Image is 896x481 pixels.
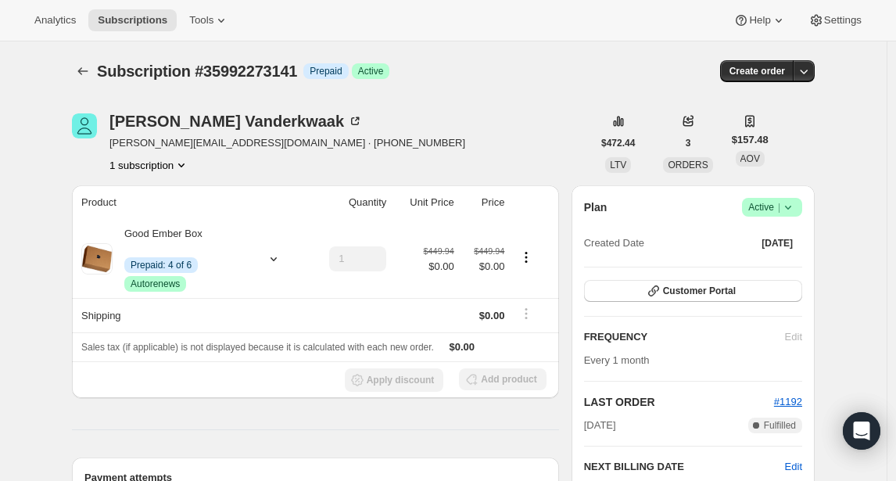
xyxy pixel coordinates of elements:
span: Active [358,65,384,77]
h2: NEXT BILLING DATE [584,459,785,475]
img: product img [81,243,113,275]
span: AOV [740,153,760,164]
span: [PERSON_NAME][EMAIL_ADDRESS][DOMAIN_NAME] · [PHONE_NUMBER] [109,135,465,151]
span: Tools [189,14,213,27]
span: Every 1 month [584,354,650,366]
span: Reuben Vanderkwaak [72,113,97,138]
span: Subscription #35992273141 [97,63,297,80]
span: Settings [824,14,862,27]
span: Create order [729,65,785,77]
button: Help [724,9,795,31]
button: $472.44 [592,132,644,154]
span: Sales tax (if applicable) is not displayed because it is calculated with each new order. [81,342,434,353]
button: Settings [799,9,871,31]
span: LTV [610,160,626,171]
button: Shipping actions [514,305,539,322]
span: $0.00 [424,259,454,275]
span: [DATE] [584,418,616,433]
small: $449.94 [474,246,504,256]
span: Autorenews [131,278,180,290]
h2: Plan [584,199,607,215]
h2: LAST ORDER [584,394,774,410]
th: Quantity [307,185,391,220]
span: Active [748,199,796,215]
button: Tools [180,9,238,31]
span: Help [749,14,770,27]
span: Prepaid [310,65,342,77]
div: Open Intercom Messenger [843,412,880,450]
span: $0.00 [479,310,505,321]
button: Subscriptions [72,60,94,82]
button: #1192 [774,394,802,410]
span: ORDERS [668,160,708,171]
small: $449.94 [424,246,454,256]
span: [DATE] [762,237,793,249]
span: | [778,201,780,214]
button: Edit [785,459,802,475]
button: Analytics [25,9,85,31]
a: #1192 [774,396,802,407]
button: Product actions [514,249,539,266]
span: $472.44 [601,137,635,149]
span: Fulfilled [764,419,796,432]
th: Shipping [72,298,307,332]
span: Subscriptions [98,14,167,27]
button: Product actions [109,157,189,173]
span: Customer Portal [663,285,736,297]
button: 3 [676,132,701,154]
span: $0.00 [464,259,505,275]
span: $157.48 [732,132,769,148]
span: Created Date [584,235,644,251]
h2: FREQUENCY [584,329,785,345]
button: Subscriptions [88,9,177,31]
button: [DATE] [752,232,802,254]
th: Price [459,185,510,220]
div: [PERSON_NAME] Vanderkwaak [109,113,363,129]
th: Product [72,185,307,220]
span: $0.00 [450,341,475,353]
span: 3 [686,137,691,149]
span: Analytics [34,14,76,27]
div: Good Ember Box [113,226,253,292]
th: Unit Price [391,185,458,220]
button: Create order [720,60,794,82]
button: Customer Portal [584,280,802,302]
span: Prepaid: 4 of 6 [131,259,192,271]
